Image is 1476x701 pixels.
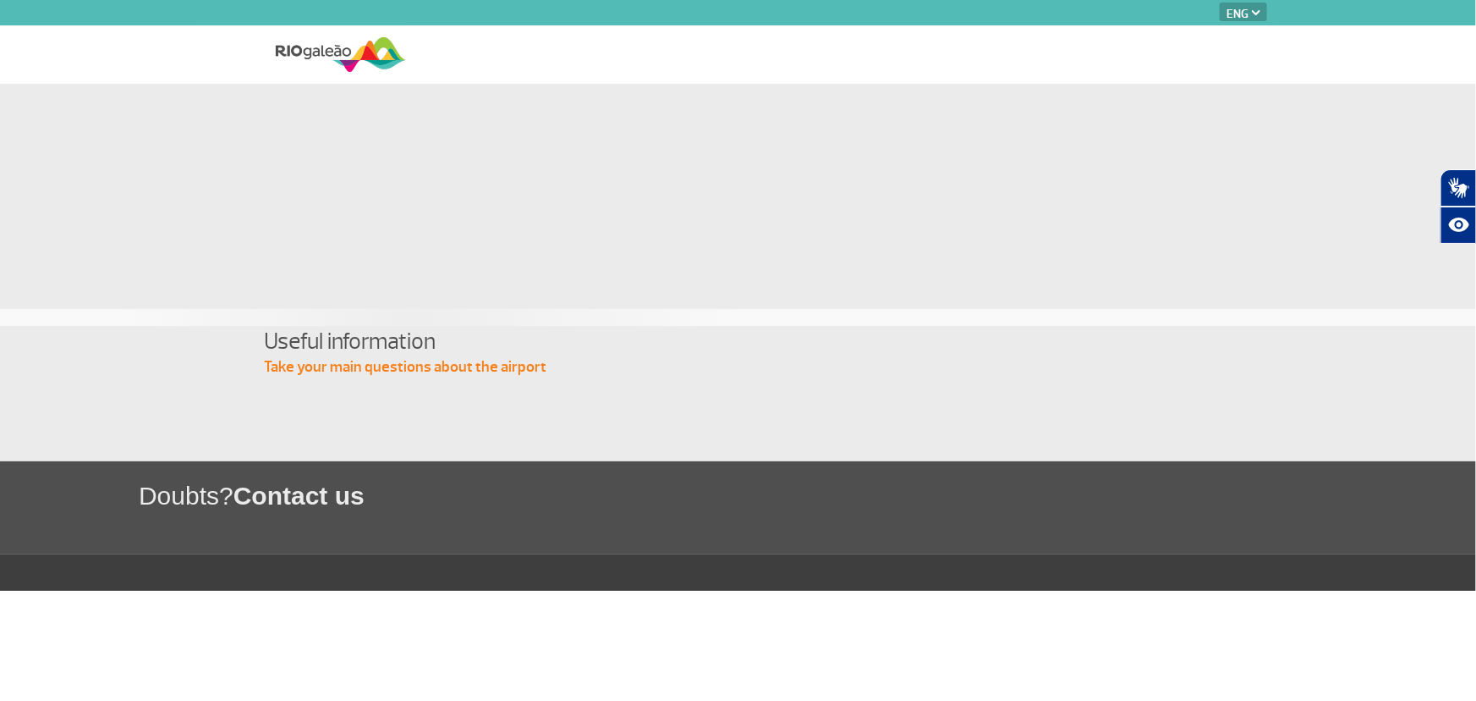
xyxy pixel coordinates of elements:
[1440,169,1476,244] div: Plugin de acessibilidade da Hand Talk.
[233,482,365,510] span: Contact us
[139,478,1476,513] h1: Doubts?
[265,357,1212,378] p: Take your main questions about the airport
[1440,169,1476,207] button: Abrir tradutor de língua de sinais.
[1440,207,1476,244] button: Abrir recursos assistivos.
[265,326,1212,357] h4: Useful information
